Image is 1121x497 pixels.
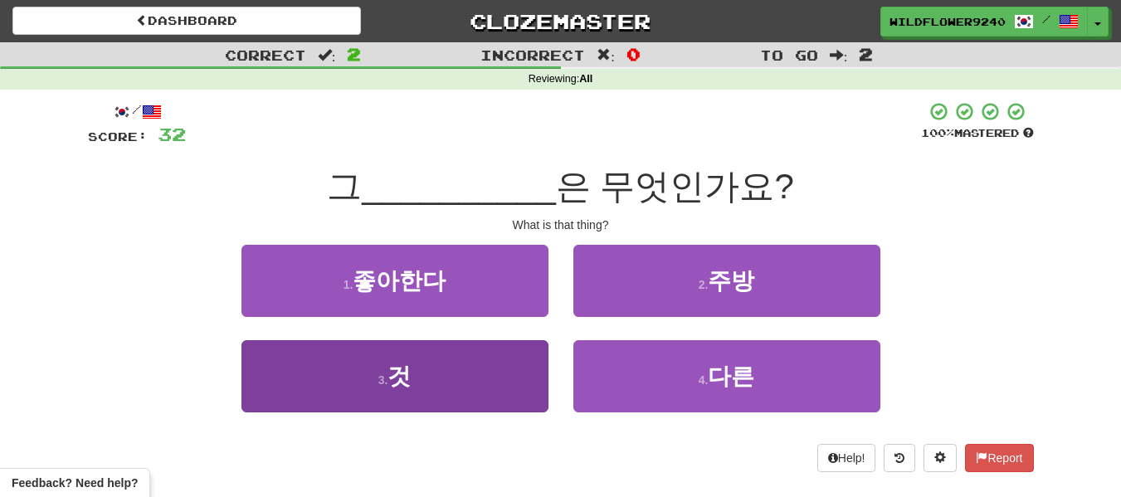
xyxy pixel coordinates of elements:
span: Correct [225,46,306,63]
span: __________ [362,167,556,206]
small: 4 . [699,373,709,387]
small: 3 . [378,373,388,387]
span: 2 [859,44,873,64]
span: 0 [626,44,641,64]
button: 4.다른 [573,340,880,412]
span: 은 무엇인가요? [556,167,794,206]
span: 좋아한다 [353,268,446,294]
span: 32 [158,124,186,144]
button: Report [965,444,1033,472]
span: : [318,48,336,62]
span: To go [760,46,818,63]
button: 3.것 [241,340,548,412]
span: : [830,48,848,62]
span: 다른 [708,363,754,389]
div: / [88,101,186,122]
span: 것 [387,363,411,389]
small: 1 . [344,278,353,291]
span: Open feedback widget [12,475,138,491]
div: What is that thing? [88,217,1034,233]
span: 그 [327,167,362,206]
span: WildFlower9240 [889,14,1006,29]
button: Help! [817,444,876,472]
button: 2.주방 [573,245,880,317]
span: 주방 [708,268,754,294]
div: Mastered [921,126,1034,141]
a: WildFlower9240 / [880,7,1088,37]
span: Score: [88,129,148,144]
button: Round history (alt+y) [884,444,915,472]
span: : [597,48,615,62]
span: 100 % [921,126,954,139]
small: 2 . [699,278,709,291]
span: / [1042,13,1050,25]
button: 1.좋아한다 [241,245,548,317]
a: Dashboard [12,7,361,35]
span: 2 [347,44,361,64]
a: Clozemaster [386,7,734,36]
strong: All [579,73,592,85]
span: Incorrect [480,46,585,63]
